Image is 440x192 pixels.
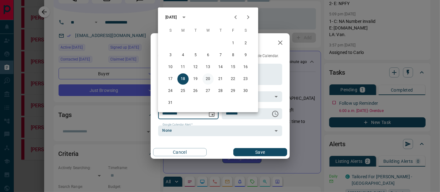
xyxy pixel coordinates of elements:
[190,73,201,85] button: 19
[163,123,193,127] label: Google Calendar Alert
[229,11,242,24] button: Previous month
[179,12,189,23] button: calendar view is open, switch to year view
[177,85,189,97] button: 25
[202,50,214,61] button: 6
[240,61,251,73] button: 16
[202,24,214,37] span: Wednesday
[153,148,207,156] button: Cancel
[215,85,226,97] button: 28
[240,24,251,37] span: Saturday
[205,108,218,120] button: Choose date, selected date is Aug 18, 2025
[165,85,176,97] button: 24
[177,24,189,37] span: Monday
[190,50,201,61] button: 5
[165,14,177,20] div: [DATE]
[202,73,214,85] button: 20
[202,85,214,97] button: 27
[215,24,226,37] span: Thursday
[165,97,176,109] button: 31
[190,85,201,97] button: 26
[158,125,282,136] div: None
[269,108,282,120] button: Choose time, selected time is 6:00 AM
[227,85,239,97] button: 29
[242,11,254,24] button: Next month
[215,61,226,73] button: 14
[227,73,239,85] button: 22
[227,24,239,37] span: Friday
[240,38,251,49] button: 2
[165,73,176,85] button: 17
[177,73,189,85] button: 18
[177,50,189,61] button: 4
[227,50,239,61] button: 8
[190,24,201,37] span: Tuesday
[165,50,176,61] button: 3
[233,148,287,156] button: Save
[215,73,226,85] button: 21
[151,33,191,53] h2: Edit Task
[177,61,189,73] button: 11
[165,61,176,73] button: 10
[165,24,176,37] span: Sunday
[215,50,226,61] button: 7
[240,85,251,97] button: 30
[227,61,239,73] button: 15
[227,38,239,49] button: 1
[202,61,214,73] button: 13
[190,61,201,73] button: 12
[240,50,251,61] button: 9
[240,73,251,85] button: 23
